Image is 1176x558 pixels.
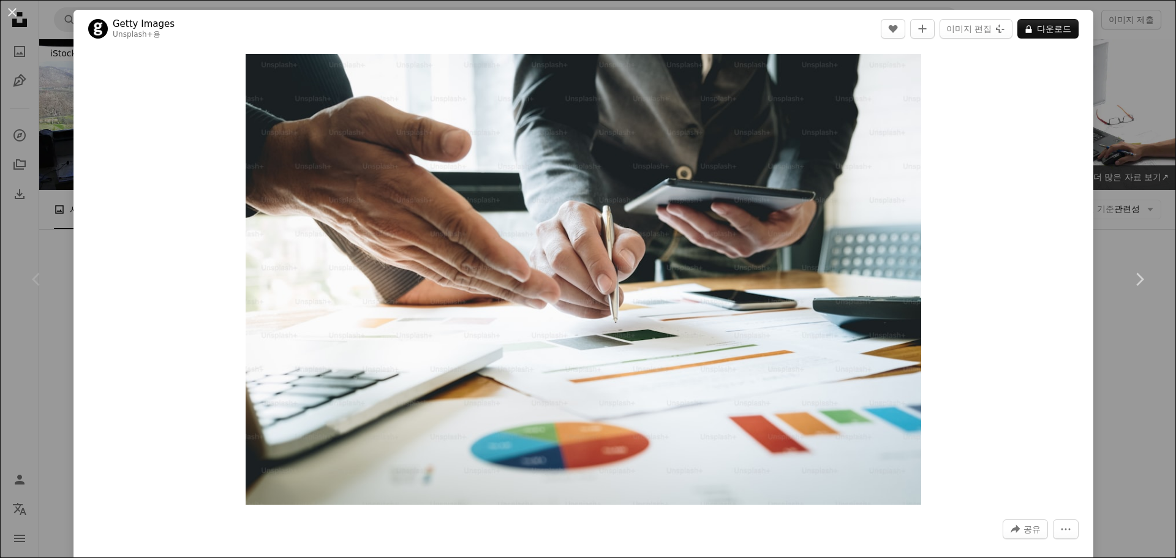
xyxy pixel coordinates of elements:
button: 다운로드 [1017,19,1079,39]
button: 이 이미지 공유 [1003,519,1048,539]
button: 컬렉션에 추가 [910,19,935,39]
button: 이미지 편집 [940,19,1012,39]
a: Getty Images [113,18,175,30]
img: Getty Images의 프로필로 이동 [88,19,108,39]
button: 좋아요 [881,19,905,39]
img: 스마트폰과 노트북이 있는 사무실 테이블에 있는 사업가 문서와 아침 햇살을 배경으로 데이터를 논의하는 두 명의 동료 [246,54,922,505]
a: Unsplash+ [113,30,153,39]
span: 공유 [1023,520,1041,538]
button: 이 이미지 확대 [246,54,922,505]
div: 용 [113,30,175,40]
button: 더 많은 작업 [1053,519,1079,539]
a: 다음 [1102,221,1176,338]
